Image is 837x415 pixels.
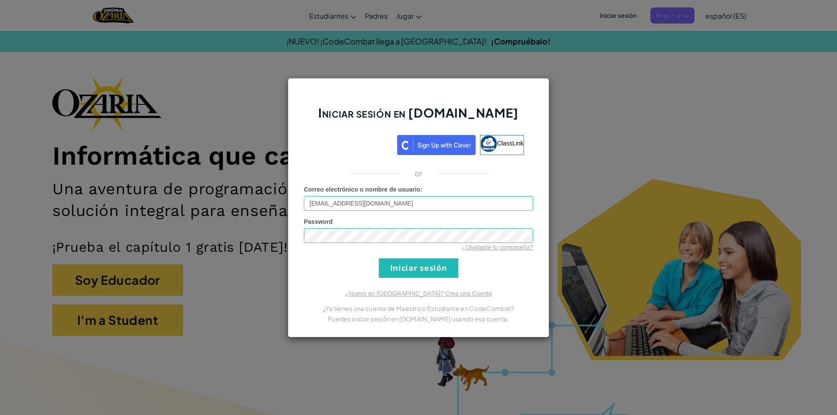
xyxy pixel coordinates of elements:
img: clever_sso_button@2x.png [397,135,476,155]
span: Correo electrónico o nombre de usuario [304,186,420,193]
p: or [415,168,423,179]
p: Puedes iniciar sesión en [DOMAIN_NAME] usando esa cuenta. [304,314,533,324]
input: Iniciar sesión [379,258,458,278]
p: ¿Ya tienes una cuenta de Maestro o Estudiante en CodeCombat? [304,303,533,314]
label: : [304,185,422,194]
h2: Iniciar sesión en [DOMAIN_NAME] [304,105,533,130]
span: Password [304,218,333,225]
a: ¿Nuevo en [GEOGRAPHIC_DATA]? Crea una Cuenta [345,290,492,297]
span: ClassLink [497,139,524,146]
img: classlink-logo-small.png [480,135,497,152]
a: ¿Olvidaste tu contraseña? [462,244,533,251]
iframe: Sign in with Google Button [309,134,397,153]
